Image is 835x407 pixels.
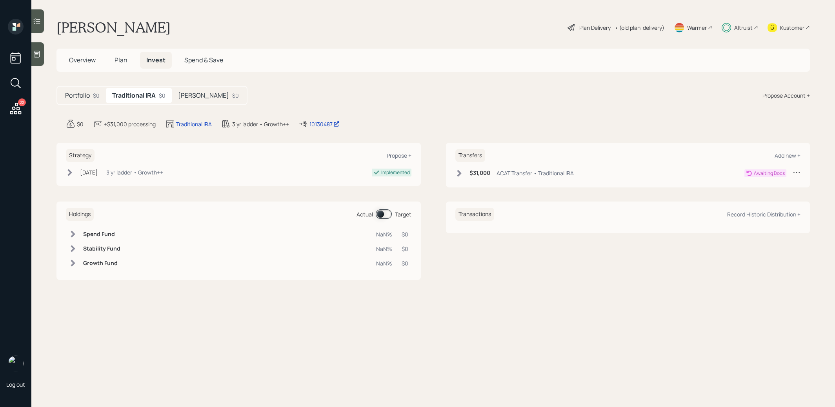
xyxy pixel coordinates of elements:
div: Awaiting Docs [754,170,785,177]
span: Overview [69,56,96,64]
div: Add new + [775,152,800,159]
div: Target [395,210,411,218]
div: Propose + [387,152,411,159]
div: [DATE] [80,168,98,176]
div: $0 [232,91,239,100]
div: • (old plan-delivery) [615,24,664,32]
div: $0 [159,91,166,100]
div: NaN% [376,245,392,253]
h5: Portfolio [65,92,90,99]
div: NaN% [376,259,392,267]
span: Spend & Save [184,56,223,64]
div: Warmer [687,24,707,32]
h6: $31,000 [469,170,490,176]
div: ACAT Transfer • Traditional IRA [497,169,574,177]
div: NaN% [376,230,392,238]
span: Invest [146,56,166,64]
h6: Transactions [455,208,494,221]
div: Log out [6,381,25,388]
h6: Holdings [66,208,94,221]
div: 3 yr ladder • Growth++ [106,168,163,176]
span: Plan [115,56,127,64]
div: $0 [402,230,408,238]
div: Implemented [381,169,410,176]
h5: Traditional IRA [112,92,156,99]
h6: Growth Fund [83,260,120,267]
div: 3 yr ladder • Growth++ [232,120,289,128]
div: $0 [402,259,408,267]
div: +$31,000 processing [104,120,156,128]
img: treva-nostdahl-headshot.png [8,356,24,371]
div: Traditional IRA [176,120,212,128]
div: $0 [402,245,408,253]
div: Altruist [734,24,753,32]
div: $0 [77,120,84,128]
div: Actual [357,210,373,218]
div: 22 [18,98,26,106]
h1: [PERSON_NAME] [56,19,171,36]
div: Record Historic Distribution + [727,211,800,218]
h6: Spend Fund [83,231,120,238]
h6: Stability Fund [83,245,120,252]
div: Propose Account + [762,91,810,100]
div: Kustomer [780,24,804,32]
h6: Strategy [66,149,95,162]
h6: Transfers [455,149,485,162]
div: Plan Delivery [579,24,611,32]
div: 10130487 [309,120,340,128]
div: $0 [93,91,100,100]
h5: [PERSON_NAME] [178,92,229,99]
